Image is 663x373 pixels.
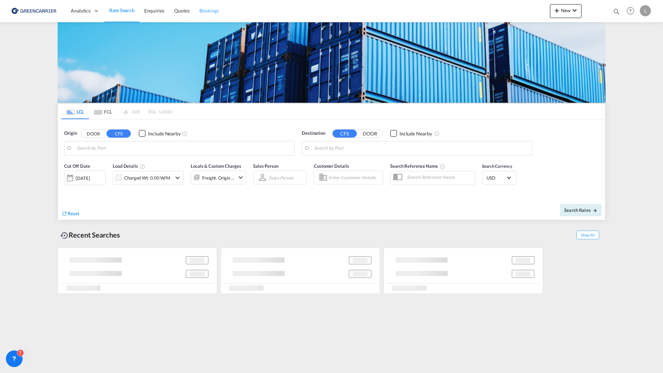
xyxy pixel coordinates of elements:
span: Origin [64,130,77,137]
div: [DATE] [64,171,106,185]
md-checkbox: Checkbox No Ink [390,130,432,137]
div: Charged Wt: 0.00 W/Micon-chevron-down [113,171,184,185]
md-icon: icon-backup-restore [60,231,69,240]
span: Reset [68,210,79,216]
md-checkbox: Checkbox No Ink [139,130,181,137]
span: Load Details [113,163,145,169]
md-tab-item: LCL [61,104,89,119]
span: USD [487,175,506,181]
span: Destination [302,130,325,137]
md-select: Sales Person [268,173,294,183]
md-icon: Chargeable Weight [140,164,145,169]
span: Analytics [71,7,91,14]
md-icon: icon-chevron-down [236,173,245,182]
md-icon: icon-chevron-down [570,6,579,15]
div: Freight Origin Destination [202,173,235,183]
md-icon: icon-magnify [613,8,620,15]
input: Enter Customer Details [329,172,381,183]
span: Help [625,5,636,17]
div: Include Nearby [399,130,432,137]
div: Recent Searches [58,227,123,243]
div: icon-refreshReset [61,210,79,218]
button: DOOR [81,130,105,138]
span: Search Rates [564,207,597,213]
button: icon-plus 400-fgNewicon-chevron-down [550,4,582,18]
span: Enquiries [144,8,164,14]
md-icon: icon-refresh [61,210,68,217]
div: Freight Origin Destinationicon-chevron-down [191,171,246,184]
div: [DATE] [76,175,90,181]
div: L [640,5,651,16]
md-icon: Your search will be saved by the below given name [440,164,445,169]
div: Help [625,5,640,17]
md-tab-item: FCL [89,104,117,119]
span: Quotes [174,8,189,14]
img: GreenCarrierFCL_LCL.png [58,22,605,103]
span: Locals & Custom Charges [191,163,241,169]
span: Customer Details [314,163,349,169]
md-pagination-wrapper: Use the left and right arrow keys to navigate between tabs [61,104,172,119]
span: Search Reference Name [390,163,445,169]
md-datepicker: Select [64,184,69,194]
div: icon-magnify [613,8,620,18]
md-icon: Unchecked: Ignores neighbouring ports when fetching rates.Checked : Includes neighbouring ports w... [434,131,440,136]
img: 609dfd708afe11efa14177256b0082fb.png [10,3,57,19]
md-select: Select Currency: $ USDUnited States Dollar [486,173,513,183]
md-icon: Unchecked: Ignores neighbouring ports when fetching rates.Checked : Includes neighbouring ports w... [182,131,188,136]
span: Search Currency [482,164,512,169]
input: Search by Port [77,143,291,154]
span: Show All [576,231,599,239]
div: Include Nearby [148,130,181,137]
button: Search Ratesicon-arrow-right [560,204,602,216]
input: Search by Port [314,143,528,154]
input: Search Reference Name [403,172,475,182]
button: CFS [106,130,131,138]
span: Sales Person [253,163,278,169]
button: DOOR [358,130,382,138]
div: Origin DOOR CFS Checkbox No InkUnchecked: Ignores neighbouring ports when fetching rates.Checked ... [58,119,605,220]
div: Charged Wt: 0.00 W/M [124,173,170,183]
md-icon: icon-arrow-right [593,208,597,213]
md-icon: icon-plus 400-fg [553,6,561,15]
button: CFS [333,130,357,138]
span: Rate Search [109,7,135,13]
span: Bookings [199,8,219,14]
span: Cut Off Date [64,163,90,169]
md-icon: icon-chevron-down [173,174,182,182]
span: New [553,8,579,13]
